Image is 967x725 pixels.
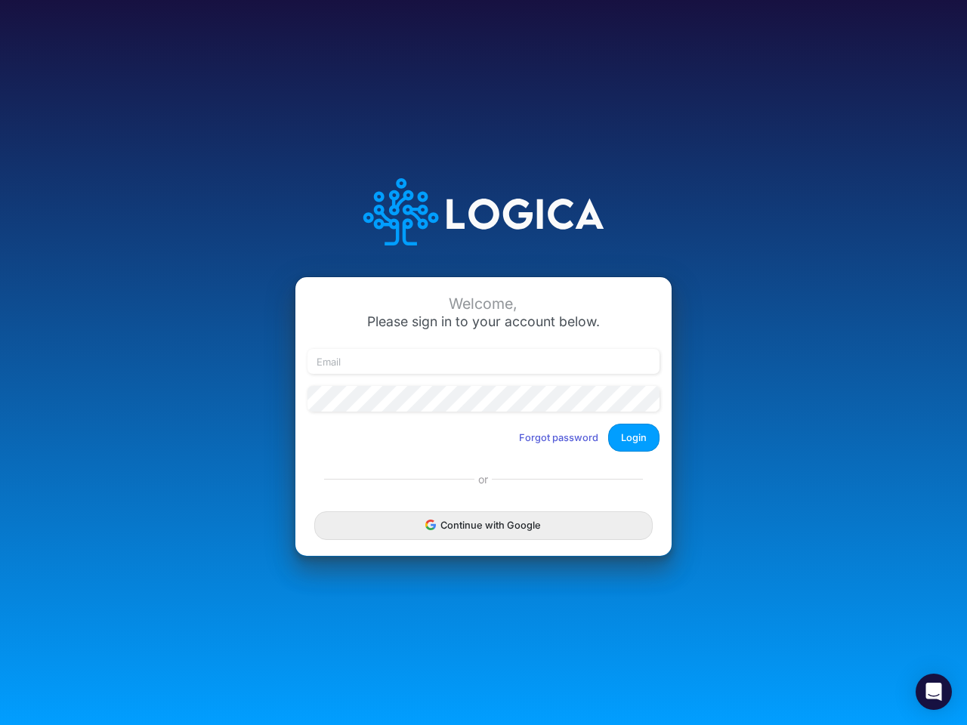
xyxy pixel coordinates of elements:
div: Welcome, [307,295,660,313]
button: Login [608,424,660,452]
input: Email [307,349,660,375]
span: Please sign in to your account below. [367,313,600,329]
button: Forgot password [509,425,608,450]
button: Continue with Google [314,511,653,539]
div: Open Intercom Messenger [916,674,952,710]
